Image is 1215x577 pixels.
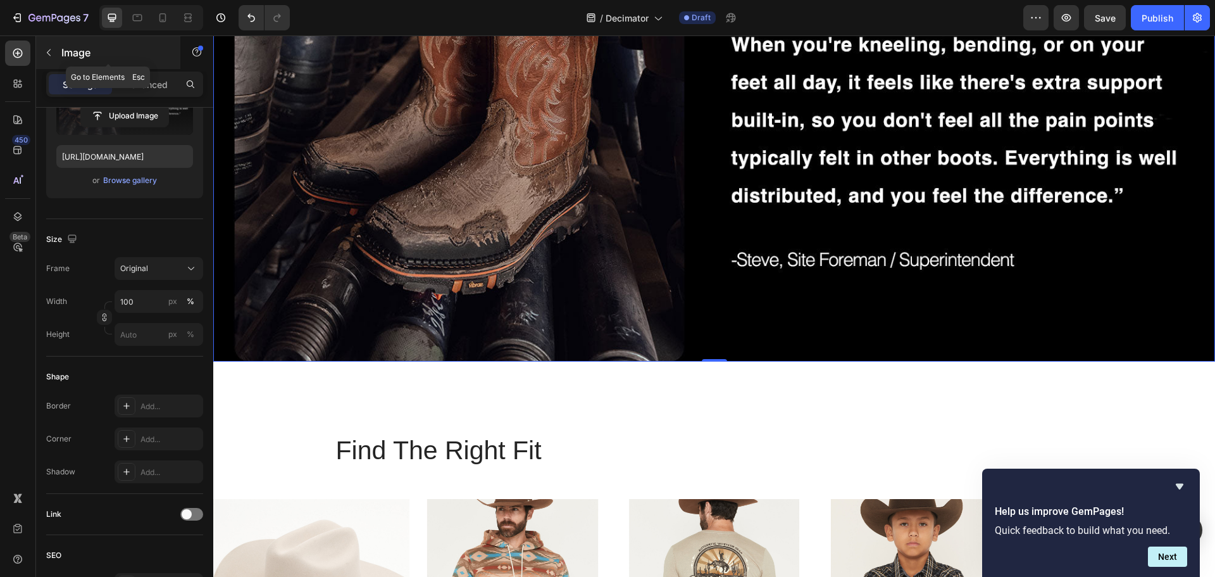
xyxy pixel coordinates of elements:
div: Publish [1142,11,1173,25]
button: % [165,327,180,342]
h2: Help us improve GemPages! [995,504,1187,519]
button: Original [115,257,203,280]
iframe: Design area [213,35,1215,577]
div: Beta [9,232,30,242]
span: Draft [692,12,711,23]
button: Upload Image [80,105,169,127]
div: 450 [12,135,30,145]
button: Hide survey [1172,479,1187,494]
input: px% [115,290,203,313]
label: Width [46,296,67,307]
div: Help us improve GemPages! [995,479,1187,567]
div: Shadow [46,466,75,478]
div: Size [46,231,80,248]
div: px [168,296,177,307]
span: Original [120,263,148,274]
div: Undo/Redo [239,5,290,30]
div: % [187,296,194,307]
input: https://example.com/image.jpg [56,145,193,168]
p: Advanced [125,78,168,91]
div: px [168,329,177,340]
button: 7 [5,5,94,30]
span: / [600,11,603,25]
button: px [183,327,198,342]
button: Next question [1148,547,1187,567]
div: Browse gallery [103,175,157,186]
div: Shape [46,371,69,383]
p: Image [61,45,169,60]
button: px [183,294,198,309]
span: Decimator [606,11,649,25]
div: Add... [140,401,200,412]
p: Settings [63,78,98,91]
button: Browse gallery [103,174,158,187]
div: Add... [140,467,200,478]
div: % [187,329,194,340]
div: Corner [46,433,72,445]
div: Link [46,509,61,520]
button: Save [1084,5,1126,30]
p: 7 [83,10,89,25]
span: Save [1095,13,1116,23]
label: Frame [46,263,70,274]
span: or [92,173,100,188]
div: SEO [46,550,61,561]
input: px% [115,323,203,346]
div: Border [46,400,71,412]
button: % [165,294,180,309]
p: Quick feedback to build what you need. [995,524,1187,536]
label: Height [46,329,70,340]
div: Add... [140,434,200,445]
button: Publish [1131,5,1184,30]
